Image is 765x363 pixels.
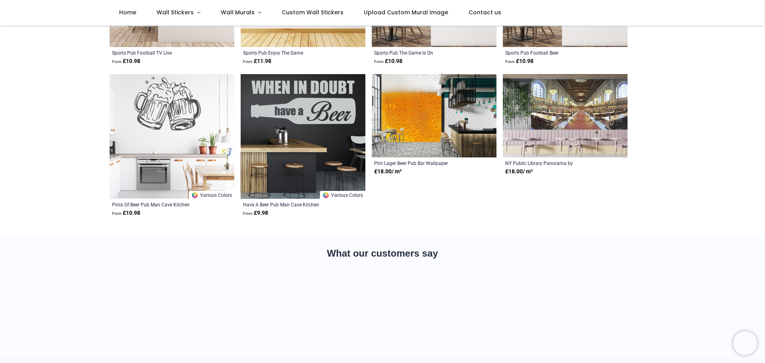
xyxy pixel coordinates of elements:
span: Wall Stickers [157,8,194,16]
a: Sports Pub Enjoy The Game [243,49,339,56]
strong: £ 18.00 / m² [505,168,533,176]
h2: What our customers say [110,247,655,260]
iframe: Customer reviews powered by Trustpilot [110,274,655,330]
strong: £ 10.98 [374,57,402,65]
a: Sports Pub Football Beer [505,49,601,56]
strong: £ 10.98 [505,57,534,65]
span: From [243,211,253,216]
strong: £ 18.00 / m² [374,168,402,176]
a: Sports Pub Football TV Live [112,49,208,56]
a: Sports Pub The Game Is On [374,49,470,56]
strong: £ 9.98 [243,209,268,217]
span: From [112,211,122,216]
span: From [505,59,515,64]
span: Upload Custom Mural Image [364,8,448,16]
iframe: Brevo live chat [733,331,757,355]
span: From [243,59,253,64]
a: NY Public Library Panorama by [PERSON_NAME] [505,160,601,166]
a: Various Colors [189,191,234,199]
span: From [112,59,122,64]
img: Have A Beer Pub Man Cave Kitchen Wall Sticker [241,74,365,199]
img: Pint Lager Beer Pub Bar Wall Mural Wallpaper [372,74,496,158]
span: From [374,59,384,64]
a: Pint Lager Beer Pub Bar Wallpaper [374,160,470,166]
a: Pints Of Beer Pub Man Cave Kitchen [112,201,208,208]
span: Custom Wall Stickers [282,8,343,16]
strong: £ 10.98 [112,209,140,217]
img: Color Wheel [191,192,198,199]
a: Various Colors [320,191,365,199]
strong: £ 10.98 [112,57,140,65]
img: NY Public Library Panorama Wall Mural by Richard Silver [503,74,628,158]
span: Home [119,8,136,16]
a: Have A Beer Pub Man Cave Kitchen [243,201,339,208]
span: Wall Murals [221,8,255,16]
img: Pints Of Beer Pub Man Cave Kitchen Wall Sticker [110,74,234,199]
span: Contact us [469,8,501,16]
strong: £ 11.98 [243,57,271,65]
img: Color Wheel [322,192,330,199]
